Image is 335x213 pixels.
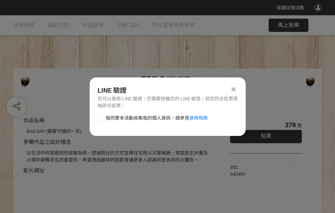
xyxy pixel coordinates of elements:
iframe: Facebook Share [248,164,281,170]
span: 最新公告 [48,22,69,28]
span: 我同意本活動收集我的個人資訊，請參見 [106,115,208,122]
span: 參賽作品之設計理念 [23,139,71,145]
a: 作品投票 [82,15,104,35]
span: 投票 [261,133,271,139]
span: 作品投票 [82,22,104,28]
span: 活動 Q&A [117,22,139,28]
button: 馬上投票 [269,19,308,32]
span: 票 [297,123,302,128]
span: 馬上投票 [278,22,299,28]
a: 防火宣導免費資源 [152,15,195,35]
a: 比賽說明 [13,15,35,35]
span: 收藏這個活動 [277,5,304,10]
span: 比賽說明 [13,22,35,28]
a: 使用條款 [189,115,208,121]
a: 最新公告 [48,15,69,35]
span: 378 [285,121,296,129]
div: 您可以使用 LINE 驗證，您需要授權您的 LINE 帳號，若您符合投票資格即可投票。 [98,95,238,109]
a: 活動 Q&A [117,15,139,35]
div: LINE 驗證 [98,85,238,95]
span: 防火宣導免費資源 [152,22,195,28]
span: 影片網址 [23,167,44,174]
span: SID: 343401 [230,164,246,177]
div: 以生活中時常遇到的經驗為例，透過對比的方式宣傳住宅用火災警報器、家庭逃生計畫及火場中避難求生的重要性，希望透過趣味的短影音讓更多人認識到更多的防火觀念。 [27,150,210,163]
div: BAD DAY (需要守護的一天) [27,128,210,135]
span: 作品名稱 [23,117,44,124]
